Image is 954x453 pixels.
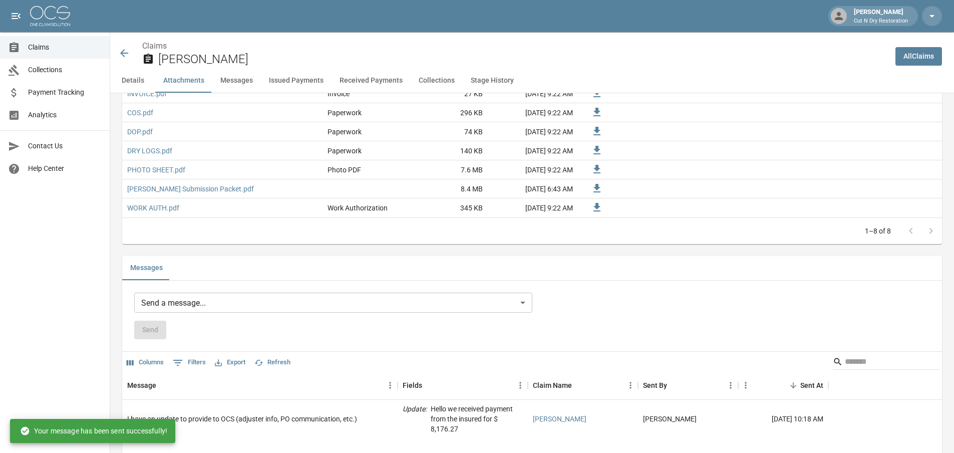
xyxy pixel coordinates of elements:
div: [DATE] 9:22 AM [488,198,578,217]
span: Analytics [28,110,102,120]
a: WORK AUTH.pdf [127,203,179,213]
a: DOP.pdf [127,127,153,137]
p: 1–8 of 8 [865,226,891,236]
button: Menu [623,378,638,393]
span: Contact Us [28,141,102,151]
div: [DATE] 9:22 AM [488,141,578,160]
button: Messages [212,69,261,93]
div: Paperwork [328,108,362,118]
p: Update : [403,404,427,434]
div: 8.4 MB [413,179,488,198]
a: PHOTO SHEET.pdf [127,165,185,175]
button: Refresh [252,355,293,370]
a: INVOICE.pdf [127,89,167,99]
div: Amber Marquez [643,414,697,424]
div: 296 KB [413,103,488,122]
div: Claim Name [528,371,638,399]
div: [DATE] 10:18 AM [738,400,828,438]
p: Hello we received payment from the insured for $ 8,176.27 [431,404,523,434]
button: Stage History [463,69,522,93]
button: Menu [383,378,398,393]
div: 345 KB [413,198,488,217]
div: [DATE] 9:22 AM [488,160,578,179]
a: COS.pdf [127,108,153,118]
div: I have an update to provide to OCS (adjuster info, PO communication, etc.) [127,414,357,424]
div: 7.6 MB [413,160,488,179]
button: Messages [122,256,171,280]
div: Sent By [643,371,667,399]
div: [DATE] 9:22 AM [488,84,578,103]
button: Issued Payments [261,69,332,93]
div: 74 KB [413,122,488,141]
a: Claims [142,41,167,51]
div: Message [127,371,156,399]
button: Received Payments [332,69,411,93]
button: Details [110,69,155,93]
div: Search [833,354,940,372]
button: Sort [786,378,800,392]
div: Work Authorization [328,203,388,213]
a: DRY LOGS.pdf [127,146,172,156]
div: Invoice [328,89,350,99]
button: Menu [513,378,528,393]
p: Cut N Dry Restoration [854,17,908,26]
span: Payment Tracking [28,87,102,98]
div: Fields [398,371,528,399]
nav: breadcrumb [142,40,887,52]
button: Collections [411,69,463,93]
div: 140 KB [413,141,488,160]
div: Message [122,371,398,399]
div: [DATE] 9:22 AM [488,122,578,141]
div: anchor tabs [110,69,954,93]
button: Sort [667,378,681,392]
a: [PERSON_NAME] Submission Packet.pdf [127,184,254,194]
button: open drawer [6,6,26,26]
div: Your message has been sent successfully! [20,422,167,440]
button: Export [212,355,248,370]
div: Photo PDF [328,165,361,175]
button: Sort [422,378,436,392]
button: Sort [572,378,586,392]
span: Help Center [28,163,102,174]
span: Claims [28,42,102,53]
button: Select columns [124,355,166,370]
button: Menu [723,378,738,393]
div: Claim Name [533,371,572,399]
button: Attachments [155,69,212,93]
div: Sent At [800,371,823,399]
span: Collections [28,65,102,75]
button: Menu [738,378,753,393]
div: Paperwork [328,146,362,156]
div: 27 KB [413,84,488,103]
div: Paperwork [328,127,362,137]
div: [DATE] 9:22 AM [488,103,578,122]
div: [DATE] 6:43 AM [488,179,578,198]
button: Show filters [170,355,208,371]
div: Sent By [638,371,738,399]
a: [PERSON_NAME] [533,414,586,424]
a: AllClaims [895,47,942,66]
div: Fields [403,371,422,399]
div: related-list tabs [122,256,942,280]
div: Sent At [738,371,828,399]
div: [PERSON_NAME] [850,7,912,25]
div: Send a message... [134,293,532,313]
button: Sort [156,378,170,392]
h2: [PERSON_NAME] [158,52,887,67]
img: ocs-logo-white-transparent.png [30,6,70,26]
